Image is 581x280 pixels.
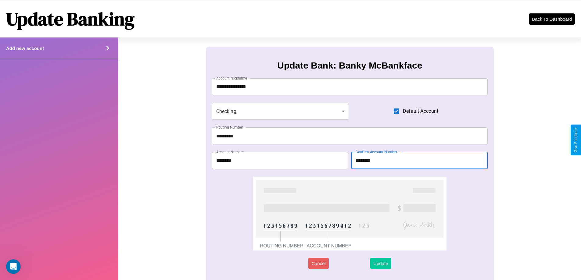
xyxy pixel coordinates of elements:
img: check [253,177,446,250]
div: Give Feedback [574,128,578,152]
div: Checking [212,103,349,120]
button: Cancel [308,258,329,269]
button: Update [370,258,391,269]
h3: Update Bank: Banky McBankface [277,60,422,71]
label: Confirm Account Number [356,149,397,154]
label: Routing Number [216,125,243,130]
span: Default Account [403,108,438,115]
button: Back To Dashboard [529,13,575,25]
label: Account Number [216,149,244,154]
iframe: Intercom live chat [6,259,21,274]
h1: Update Banking [6,6,134,31]
h4: Add new account [6,46,44,51]
label: Account Nickname [216,76,247,81]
